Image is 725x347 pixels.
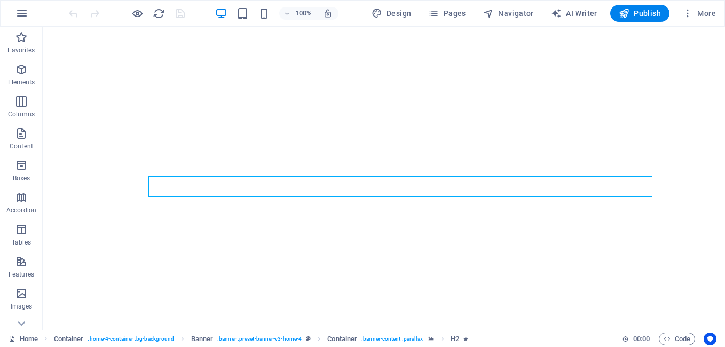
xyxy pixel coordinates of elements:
i: Reload page [153,7,165,20]
i: This element is a customizable preset [306,336,311,342]
span: 00 00 [633,333,650,345]
p: Favorites [7,46,35,54]
i: This element contains a background [428,336,434,342]
button: Click here to leave preview mode and continue editing [131,7,144,20]
span: Design [372,8,412,19]
span: Click to select. Double-click to edit [451,333,459,345]
button: reload [152,7,165,20]
button: Design [367,5,416,22]
button: More [678,5,720,22]
span: Click to select. Double-click to edit [191,333,214,345]
span: Click to select. Double-click to edit [327,333,357,345]
span: . banner-content .parallax [361,333,423,345]
button: Publish [610,5,669,22]
button: AI Writer [547,5,602,22]
i: On resize automatically adjust zoom level to fit chosen device. [323,9,333,18]
span: . home-4-container .bg-background [88,333,174,345]
button: Usercentrics [704,333,716,345]
p: Features [9,270,34,279]
span: Code [664,333,690,345]
i: Element contains an animation [463,336,468,342]
nav: breadcrumb [54,333,468,345]
span: Navigator [483,8,534,19]
span: AI Writer [551,8,597,19]
button: Navigator [479,5,538,22]
p: Tables [12,238,31,247]
button: Code [659,333,695,345]
p: Accordion [6,206,36,215]
div: Design (Ctrl+Alt+Y) [367,5,416,22]
p: Elements [8,78,35,86]
a: Click to cancel selection. Double-click to open Pages [9,333,38,345]
h6: 100% [295,7,312,20]
span: . banner .preset-banner-v3-home-4 [217,333,302,345]
h6: Session time [622,333,650,345]
span: : [641,335,642,343]
span: Publish [619,8,661,19]
button: 100% [279,7,317,20]
span: More [682,8,716,19]
p: Columns [8,110,35,119]
span: Click to select. Double-click to edit [54,333,84,345]
p: Content [10,142,33,151]
p: Boxes [13,174,30,183]
p: Images [11,302,33,311]
span: Pages [428,8,466,19]
button: Pages [424,5,470,22]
